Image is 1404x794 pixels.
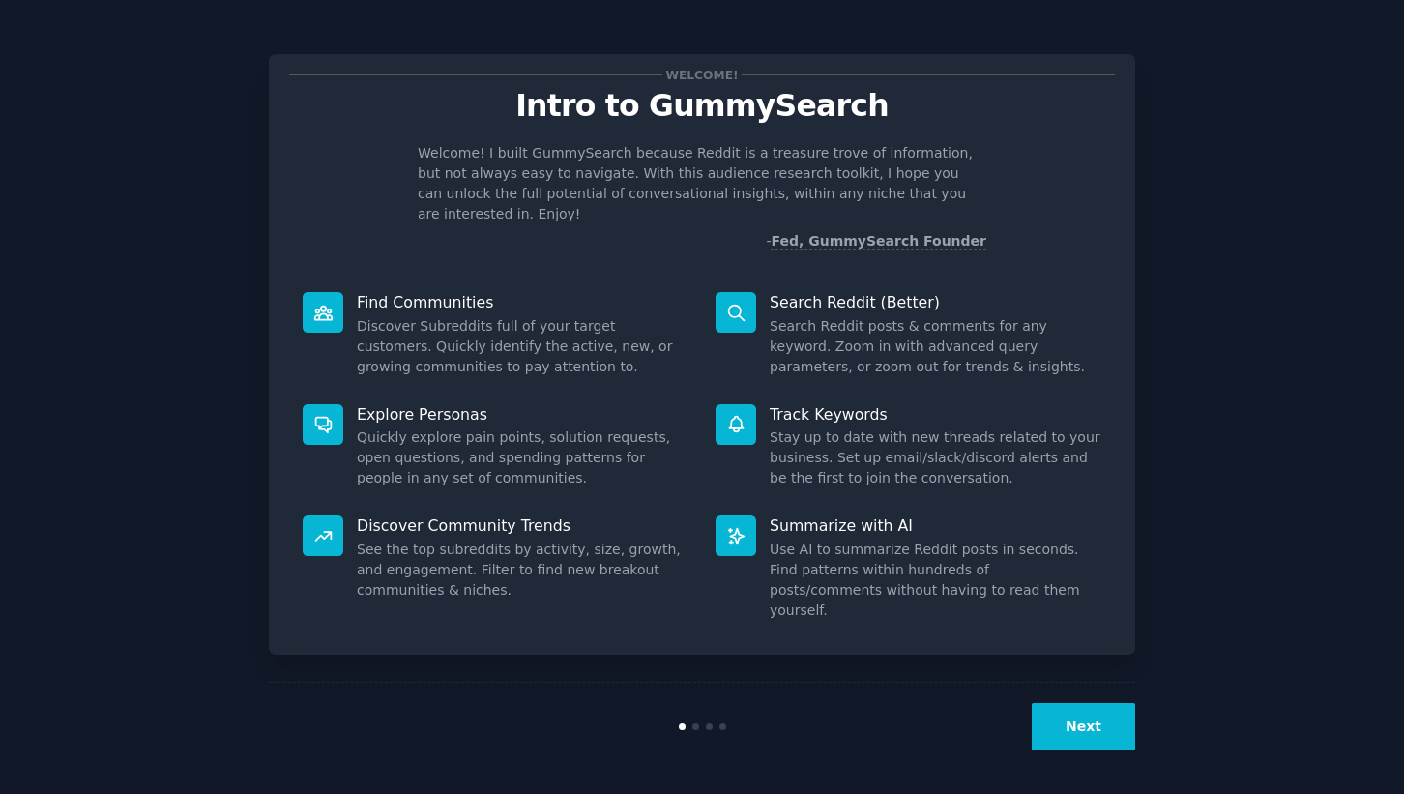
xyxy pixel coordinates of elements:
div: - [766,231,986,251]
p: Discover Community Trends [357,515,688,536]
p: Search Reddit (Better) [770,292,1101,312]
dd: Search Reddit posts & comments for any keyword. Zoom in with advanced query parameters, or zoom o... [770,316,1101,377]
dd: Quickly explore pain points, solution requests, open questions, and spending patterns for people ... [357,427,688,488]
dd: See the top subreddits by activity, size, growth, and engagement. Filter to find new breakout com... [357,540,688,601]
p: Intro to GummySearch [289,89,1115,123]
dd: Stay up to date with new threads related to your business. Set up email/slack/discord alerts and ... [770,427,1101,488]
a: Fed, GummySearch Founder [771,233,986,250]
p: Track Keywords [770,404,1101,425]
button: Next [1032,703,1135,750]
p: Find Communities [357,292,688,312]
dd: Use AI to summarize Reddit posts in seconds. Find patterns within hundreds of posts/comments with... [770,540,1101,621]
p: Explore Personas [357,404,688,425]
dd: Discover Subreddits full of your target customers. Quickly identify the active, new, or growing c... [357,316,688,377]
p: Welcome! I built GummySearch because Reddit is a treasure trove of information, but not always ea... [418,143,986,224]
span: Welcome! [662,65,742,85]
p: Summarize with AI [770,515,1101,536]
